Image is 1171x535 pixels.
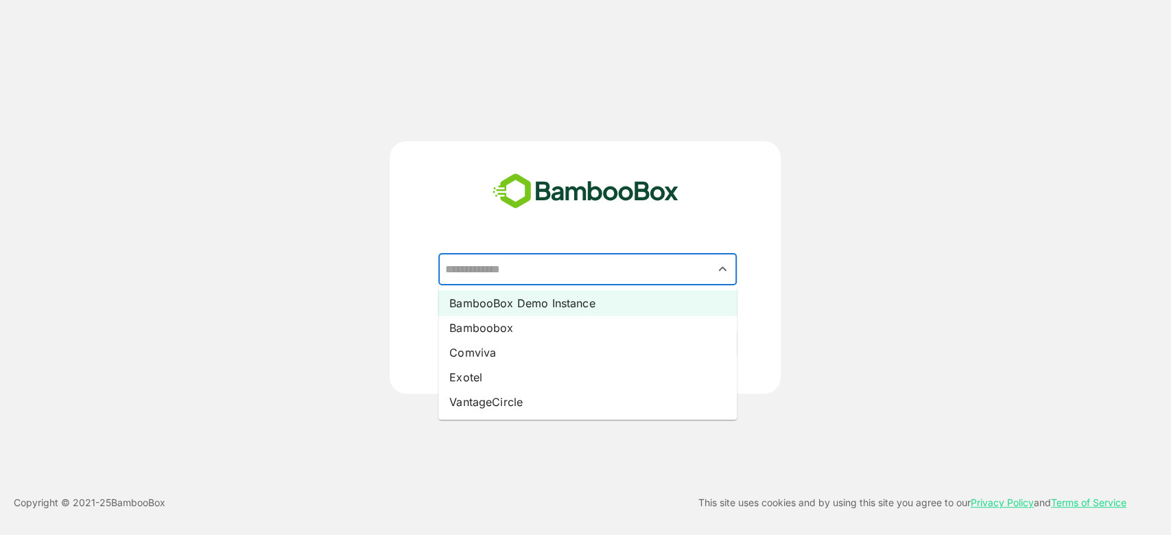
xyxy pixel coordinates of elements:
a: Terms of Service [1051,497,1126,508]
li: BambooBox Demo Instance [438,291,737,316]
button: Close [713,260,732,278]
li: Comviva [438,340,737,365]
li: VantageCircle [438,390,737,414]
p: Copyright © 2021- 25 BambooBox [14,495,165,511]
p: This site uses cookies and by using this site you agree to our and [698,495,1126,511]
li: Exotel [438,365,737,390]
a: Privacy Policy [971,497,1034,508]
img: bamboobox [485,169,686,214]
li: Bamboobox [438,316,737,340]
